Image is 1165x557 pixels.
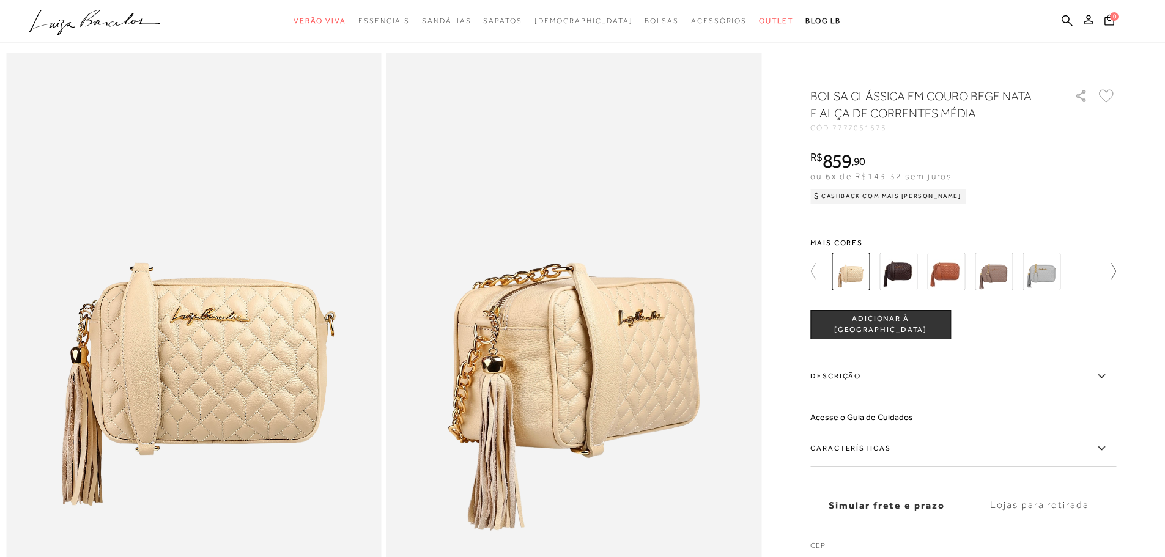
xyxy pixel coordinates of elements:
img: BOLSA CLÁSSICA EM COURO BEGE NATA E ALÇA DE CORRENTES MÉDIA [832,253,870,290]
img: BOLSA CLÁSSICA EM COURO CARAMELO E ALÇA DE CORRENTES MÉDIA [927,253,965,290]
a: Acesse o Guia de Cuidados [810,412,913,422]
img: BOLSA CLÁSSICA EM COURO CINZA ESTANHO E ALÇA DE CORRENTES MÉDIA [1023,253,1060,290]
img: BOLSA CLÁSSICA EM COURO CAFÉ E ALÇA DE CORRENTES MÉDIA [879,253,917,290]
a: categoryNavScreenReaderText [645,10,679,32]
label: Características [810,431,1116,467]
label: Lojas para retirada [963,489,1116,522]
div: Cashback com Mais [PERSON_NAME] [810,189,966,204]
span: Acessórios [691,17,747,25]
span: ADICIONAR À [GEOGRAPHIC_DATA] [811,314,950,335]
div: CÓD: [810,124,1055,131]
span: 90 [854,155,865,168]
span: 7777051673 [832,124,887,132]
a: categoryNavScreenReaderText [691,10,747,32]
span: Essenciais [358,17,410,25]
label: Descrição [810,359,1116,394]
label: Simular frete e prazo [810,489,963,522]
img: BOLSA CLÁSSICA EM COURO CINZA DUMBO E ALÇA DE CORRENTES MÉDIA [975,253,1013,290]
a: categoryNavScreenReaderText [422,10,471,32]
span: Sandálias [422,17,471,25]
h1: BOLSA CLÁSSICA EM COURO BEGE NATA E ALÇA DE CORRENTES MÉDIA [810,87,1040,122]
span: Bolsas [645,17,679,25]
span: Mais cores [810,239,1116,246]
i: , [851,156,865,167]
i: R$ [810,152,823,163]
span: Outlet [759,17,793,25]
span: BLOG LB [805,17,841,25]
span: 859 [823,150,851,172]
button: ADICIONAR À [GEOGRAPHIC_DATA] [810,310,951,339]
span: Sapatos [483,17,522,25]
span: [DEMOGRAPHIC_DATA] [534,17,633,25]
a: categoryNavScreenReaderText [759,10,793,32]
a: categoryNavScreenReaderText [483,10,522,32]
span: 0 [1110,12,1119,21]
a: noSubCategoriesText [534,10,633,32]
span: ou 6x de R$143,32 sem juros [810,171,952,181]
a: BLOG LB [805,10,841,32]
button: 0 [1101,13,1118,30]
label: CEP [810,540,1116,557]
a: categoryNavScreenReaderText [294,10,346,32]
span: Verão Viva [294,17,346,25]
a: categoryNavScreenReaderText [358,10,410,32]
